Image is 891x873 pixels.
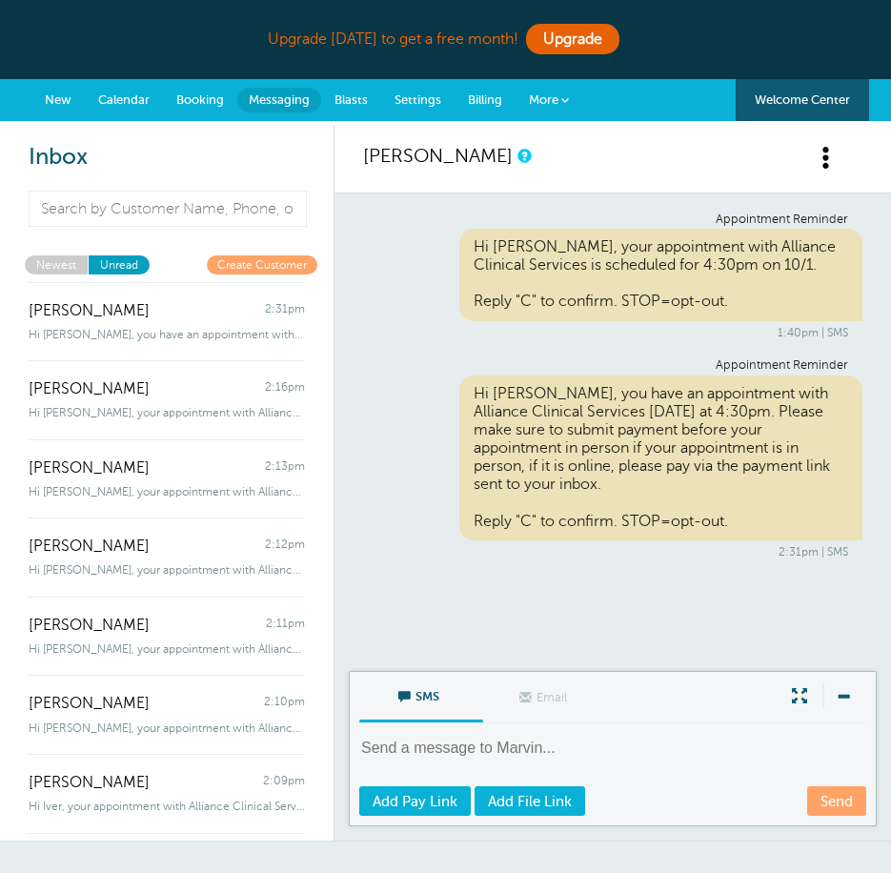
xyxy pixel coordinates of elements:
[736,79,869,121] a: Welcome Center
[265,538,305,556] span: 2:12pm
[29,380,150,398] span: [PERSON_NAME]
[263,774,305,792] span: 2:09pm
[266,617,305,635] span: 2:11pm
[488,794,572,809] span: Add File Link
[85,79,163,121] a: Calendar
[395,92,441,107] span: Settings
[459,376,862,541] div: Hi [PERSON_NAME], you have an appointment with Alliance Clinical Services [DATE] at 4:30pm. Pleas...
[455,79,516,121] a: Billing
[29,406,305,419] span: Hi [PERSON_NAME], your appointment with Alliance Clinical Services is scheduled f
[373,794,457,809] span: Add Pay Link
[363,145,513,167] a: [PERSON_NAME]
[374,672,469,718] span: SMS
[29,695,150,713] span: [PERSON_NAME]
[29,302,150,320] span: [PERSON_NAME]
[377,326,848,339] div: 1:40pm | SMS
[29,485,305,498] span: Hi [PERSON_NAME], your appointment with Alliance Clinical Services is scheduled for
[334,92,368,107] span: Blasts
[377,213,848,227] div: Appointment Reminder
[529,92,558,107] span: More
[468,92,502,107] span: Billing
[265,459,305,477] span: 2:13pm
[176,92,224,107] span: Booking
[249,92,310,107] span: Messaging
[163,79,237,121] a: Booking
[29,459,150,477] span: [PERSON_NAME]
[475,786,585,816] a: Add File Link
[29,617,150,635] span: [PERSON_NAME]
[29,774,150,792] span: [PERSON_NAME]
[98,92,150,107] span: Calendar
[25,255,88,274] a: Newest
[29,191,307,227] input: Search by Customer Name, Phone, or Email
[29,800,305,813] span: Hi Iver, your appointment with Alliance Clinical Services is scheduled for
[29,563,305,577] span: Hi [PERSON_NAME], your appointment with Alliance Clinical Services is scheduled for
[265,302,305,320] span: 2:31pm
[29,642,305,656] span: Hi [PERSON_NAME], your appointment with Alliance Clinical Services is scheduled f
[29,721,305,735] span: Hi [PERSON_NAME], your appointment with Alliance Clinical Services is scheduled for
[517,150,529,162] a: This is a history of all communications between GoReminders and your customer.
[381,79,455,121] a: Settings
[265,380,305,398] span: 2:16pm
[31,79,85,121] a: New
[321,79,381,121] a: Blasts
[459,229,862,321] div: Hi [PERSON_NAME], your appointment with Alliance Clinical Services is scheduled for 4:30pm on 10/...
[29,328,305,341] span: Hi [PERSON_NAME], you have an appointment with Alliance Clinical Services [DATE] at
[237,88,321,112] a: Messaging
[807,786,866,816] a: Send
[359,786,471,816] a: Add Pay Link
[207,255,317,274] a: Create Customer
[29,538,150,556] span: [PERSON_NAME]
[45,92,71,107] span: New
[377,545,848,558] div: 2:31pm | SMS
[516,79,582,122] a: More
[377,358,848,373] div: Appointment Reminder
[22,19,868,60] div: Upgrade [DATE] to get a free month!
[88,255,150,274] a: Unread
[497,673,593,719] span: Email
[483,673,607,723] label: This customer does not have an email address.
[264,695,305,713] span: 2:10pm
[29,144,305,172] h2: Inbox
[526,24,619,54] a: Upgrade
